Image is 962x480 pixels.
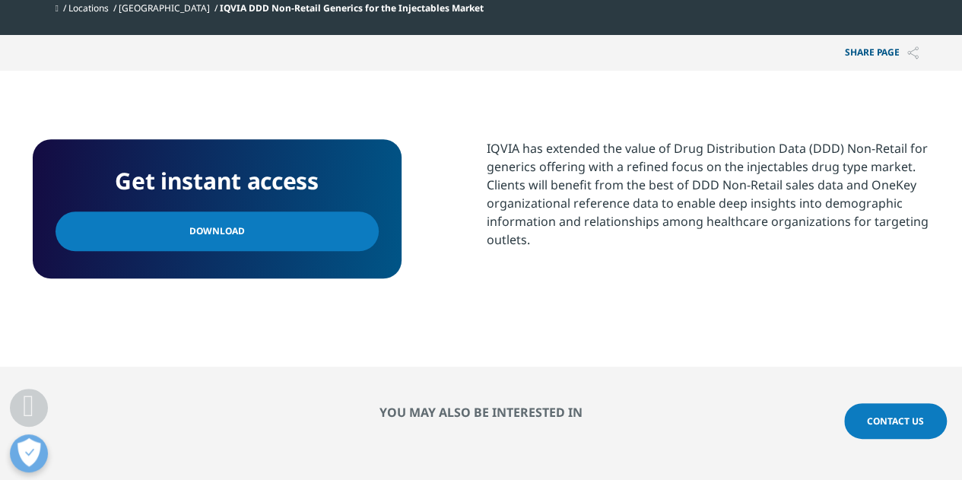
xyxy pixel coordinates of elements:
[844,403,947,439] a: Contact Us
[833,35,930,71] p: Share PAGE
[119,2,210,14] a: [GEOGRAPHIC_DATA]
[33,405,930,420] h2: You may also be interested in
[487,139,930,260] p: IQVIA has extended the value of Drug Distribution Data (DDD) Non-Retail for generics offering wit...
[56,211,379,251] a: Download
[867,415,924,428] span: Contact Us
[220,2,484,14] span: IQVIA DDD Non-Retail Generics for the Injectables Market
[10,434,48,472] button: Open Preferences
[833,35,930,71] button: Share PAGEShare PAGE
[56,162,379,200] h4: Get instant access
[189,223,245,240] span: Download
[68,2,109,14] a: Locations
[907,46,919,59] img: Share PAGE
